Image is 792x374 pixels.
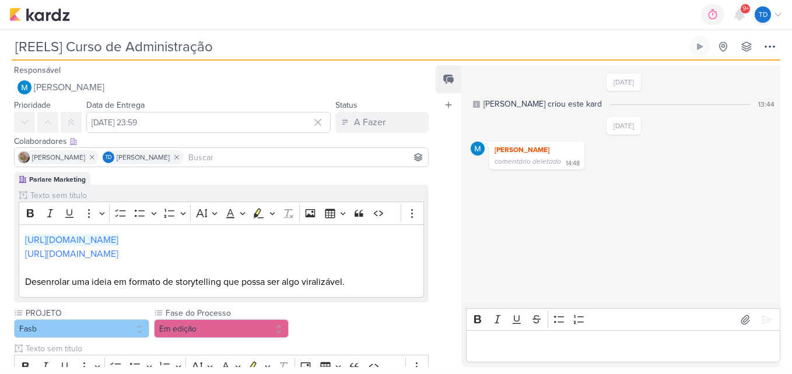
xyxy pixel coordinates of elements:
[24,307,149,319] label: PROJETO
[466,330,780,362] div: Editor editing area: main
[759,9,768,20] p: Td
[335,100,358,110] label: Status
[154,319,289,338] button: Em edição
[186,150,426,164] input: Buscar
[755,6,771,23] div: Thais de carvalho
[34,80,104,94] span: [PERSON_NAME]
[17,80,31,94] img: MARIANA MIRANDA
[695,42,705,51] div: Ligar relógio
[566,159,580,168] div: 14:48
[471,142,485,156] img: MARIANA MIRANDA
[19,202,424,224] div: Editor toolbar
[103,151,114,163] div: Thais de carvalho
[354,115,386,129] div: A Fazer
[18,151,30,163] img: Sarah Violante
[19,224,424,298] div: Editor editing area: main
[117,152,170,163] span: [PERSON_NAME]
[32,152,85,163] span: [PERSON_NAME]
[28,189,424,202] input: Texto sem título
[14,100,51,110] label: Prioridade
[495,157,561,165] span: comentário deletado
[14,65,61,75] label: Responsável
[29,174,86,185] div: Parlare Marketing
[483,98,602,110] div: [PERSON_NAME] criou este kard
[9,8,70,22] img: kardz.app
[14,319,149,338] button: Fasb
[105,155,112,161] p: Td
[742,4,749,13] span: 9+
[758,99,775,110] div: 13:44
[12,36,687,57] input: Kard Sem Título
[335,112,429,133] button: A Fazer
[86,112,331,133] input: Select a date
[466,308,780,331] div: Editor toolbar
[23,343,429,355] input: Texto sem título
[25,248,118,260] a: [URL][DOMAIN_NAME]
[25,234,118,246] a: [URL][DOMAIN_NAME]
[492,144,582,156] div: [PERSON_NAME]
[164,307,289,319] label: Fase do Processo
[25,275,418,289] p: Desenrolar uma ideia em formato de storytelling que possa ser algo viralizável.
[14,77,429,98] button: [PERSON_NAME]
[86,100,145,110] label: Data de Entrega
[14,135,429,147] div: Colaboradores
